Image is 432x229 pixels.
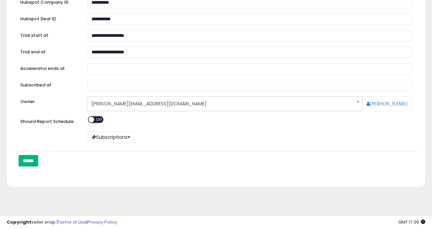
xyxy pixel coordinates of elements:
label: Subscribed at [15,80,82,88]
button: Subscriptions [87,131,135,143]
strong: Copyright [7,219,31,225]
div: seller snap | | [7,219,117,226]
a: [PERSON_NAME] [367,101,407,106]
label: Should Report Schedule [20,119,74,125]
span: 2025-10-7 17:39 GMT [398,219,425,225]
a: Terms of Use [58,219,86,225]
span: OFF [94,117,105,122]
span: [PERSON_NAME][EMAIL_ADDRESS][DOMAIN_NAME] [91,98,349,109]
label: Trial start at [15,30,82,39]
label: Accelerator ends at [15,63,82,72]
a: Privacy Policy [87,219,117,225]
label: Trial end at [15,47,82,55]
label: Owner [20,99,35,105]
label: Hubspot Deal ID [15,14,82,22]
